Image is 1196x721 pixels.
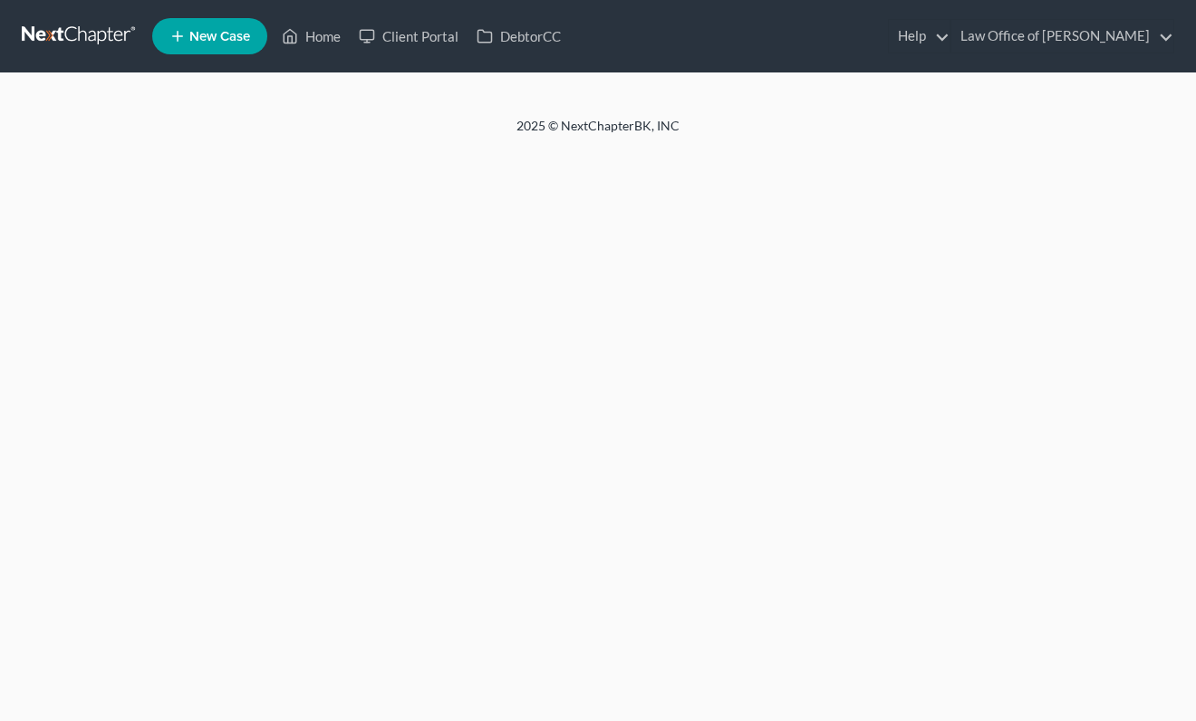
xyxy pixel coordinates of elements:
[152,18,267,54] new-legal-case-button: New Case
[951,20,1173,53] a: Law Office of [PERSON_NAME]
[889,20,950,53] a: Help
[350,20,468,53] a: Client Portal
[468,20,570,53] a: DebtorCC
[273,20,350,53] a: Home
[82,117,1114,149] div: 2025 © NextChapterBK, INC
